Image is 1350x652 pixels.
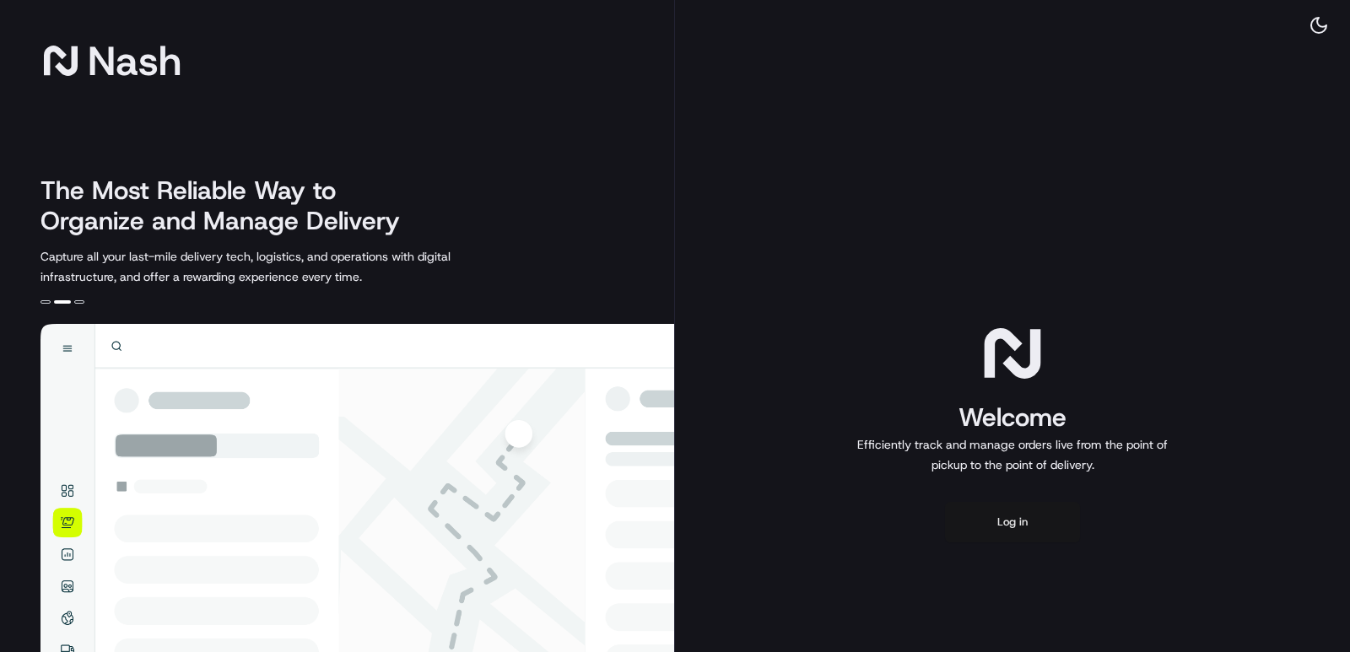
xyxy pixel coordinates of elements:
[850,401,1174,434] h1: Welcome
[945,502,1080,542] button: Log in
[850,434,1174,475] p: Efficiently track and manage orders live from the point of pickup to the point of delivery.
[40,175,418,236] h2: The Most Reliable Way to Organize and Manage Delivery
[40,246,526,287] p: Capture all your last-mile delivery tech, logistics, and operations with digital infrastructure, ...
[88,44,181,78] span: Nash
